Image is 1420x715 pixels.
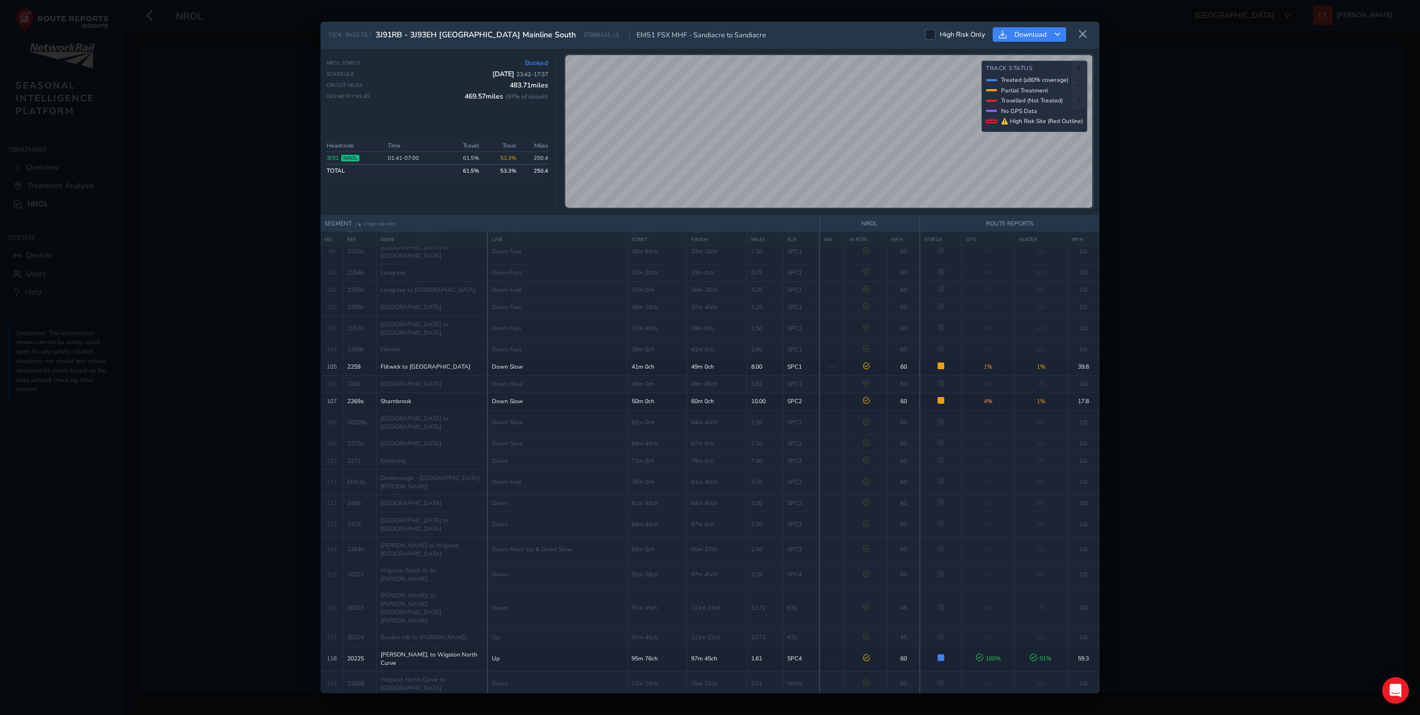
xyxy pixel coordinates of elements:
[1067,494,1099,512] td: 0.0
[783,316,819,341] td: SPC1
[984,633,993,641] span: 0%
[986,65,1083,72] h4: Track Status
[321,216,820,232] th: SEGMENT
[984,457,993,465] span: 0%
[487,358,628,375] td: Down Slow
[343,341,376,358] td: 2258b
[687,341,747,358] td: 41m 0ch
[327,380,337,388] span: 106
[1037,604,1046,612] span: 0%
[487,562,628,587] td: Down
[1067,537,1099,562] td: 0.0
[820,232,845,247] th: AM
[1067,562,1099,587] td: 0.0
[984,380,993,388] span: 0%
[487,587,628,629] td: Down
[1037,303,1046,311] span: 0%
[343,316,376,341] td: 2257b
[1014,232,1067,247] th: WATER
[783,512,819,537] td: SPC3
[327,397,337,405] span: 107
[381,286,475,294] span: Leagrave to [GEOGRAPHIC_DATA]
[381,516,484,533] span: [GEOGRAPHIC_DATA] to [GEOGRAPHIC_DATA]
[482,140,519,152] th: Treat
[381,541,484,558] span: [PERSON_NAME] to Wigston [GEOGRAPHIC_DATA]
[1037,247,1046,256] span: 0%
[343,587,376,629] td: 20223
[1037,380,1046,388] span: 0%
[829,380,835,388] span: —
[829,397,835,405] span: —
[829,418,835,427] span: —
[887,358,920,375] td: 60
[482,152,519,165] td: 53.3%
[920,216,1099,232] th: ROUTE REPORTS
[327,303,337,311] span: 102
[747,341,783,358] td: 2.00
[1067,452,1099,469] td: 0.0
[516,70,548,79] span: 23:42 - 17:37
[343,375,376,393] td: 2260
[327,439,337,448] span: 109
[487,646,628,671] td: Up
[687,239,747,264] td: 32m 20ch
[829,363,835,371] span: —
[984,499,993,507] span: 0%
[1037,545,1046,554] span: 0%
[783,629,819,646] td: KSL
[487,537,628,562] td: Down Main/ Up & Down Slow
[687,494,747,512] td: 84m 40ch
[829,345,835,354] span: —
[381,268,406,277] span: Leagrave
[887,298,920,316] td: 60
[381,457,406,465] span: Kettering
[687,393,747,410] td: 60m 0ch
[343,358,376,375] td: 2259
[446,164,482,177] td: 61.5 %
[327,633,337,641] span: 117
[783,587,819,629] td: KSL
[1067,239,1099,264] td: 0.0
[887,512,920,537] td: 60
[783,562,819,587] td: SPC4
[327,418,337,427] span: 108
[628,264,687,281] td: 32m 20ch
[887,452,920,469] td: 60
[628,375,687,393] td: 49m 0ch
[984,286,993,294] span: 0%
[984,570,993,579] span: 0%
[565,55,1092,208] canvas: Map
[487,232,628,247] th: LINE
[343,646,376,671] td: 20225
[1001,117,1083,125] span: ⚠ High Risk Site (Red Outline)
[829,545,835,554] span: —
[628,512,687,537] td: 84m 40ch
[327,520,337,528] span: 113
[446,140,482,152] th: Travel
[829,457,835,465] span: —
[384,140,446,152] th: Time
[1067,512,1099,537] td: 0.0
[687,629,747,646] td: 111m 23ch
[487,469,628,494] td: Down Fast
[1037,499,1046,507] span: 0%
[747,435,783,452] td: 2.50
[747,358,783,375] td: 8.00
[321,232,343,247] th: NO.
[747,537,783,562] td: 2.46
[487,512,628,537] td: Down
[687,435,747,452] td: 67m 0ch
[783,341,819,358] td: SPC1
[1067,358,1099,375] td: 39.8
[829,633,835,641] span: —
[520,164,549,177] td: 250.4
[487,298,628,316] td: Down Fast
[327,363,337,371] span: 105
[327,164,385,177] td: TOTAL
[343,469,376,494] td: EM51b
[920,232,962,247] th: STATUS
[1037,478,1046,486] span: 0%
[328,247,335,256] span: 99
[1067,587,1099,629] td: 0.0
[829,570,835,579] span: —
